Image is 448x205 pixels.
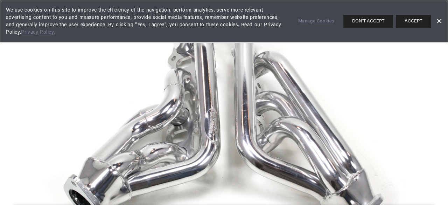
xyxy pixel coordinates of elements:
[396,15,431,28] button: ACCEPT
[298,18,334,25] a: Manage Cookies
[434,16,444,27] a: Dismiss Banner
[343,15,393,28] button: DON'T ACCEPT
[6,7,288,36] span: We use cookies on this site to improve the efficiency of the navigation, perform analytics, serve...
[21,30,55,35] a: Privacy Policy.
